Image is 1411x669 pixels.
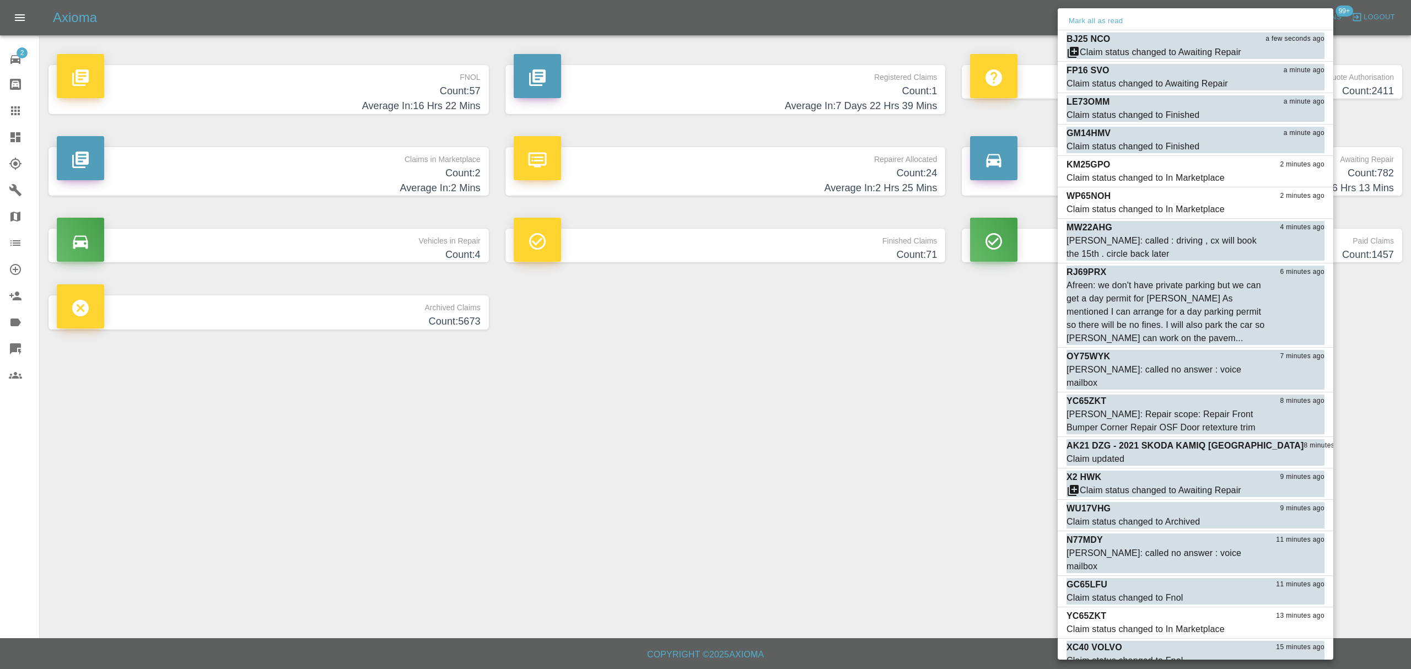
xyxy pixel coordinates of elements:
[1080,484,1241,497] div: Claim status changed to Awaiting Repair
[1067,591,1183,605] div: Claim status changed to Fnol
[1067,33,1110,46] p: BJ25 NCO
[1067,395,1106,408] p: YC65ZKT
[1067,234,1269,261] div: [PERSON_NAME]: called : driving , cx will book the 15th . circle back later
[1067,439,1304,452] p: AK21 DZG - 2021 SKODA KAMIQ [GEOGRAPHIC_DATA]
[1067,171,1225,185] div: Claim status changed to In Marketplace
[1067,95,1110,109] p: LE73OMM
[1280,267,1324,278] span: 6 minutes ago
[1067,578,1107,591] p: GC65LFU
[1067,350,1110,363] p: OY75WYK
[1280,222,1324,233] span: 4 minutes ago
[1067,203,1225,216] div: Claim status changed to In Marketplace
[1067,471,1101,484] p: X2 HWK
[1276,642,1324,653] span: 15 minutes ago
[1067,158,1110,171] p: KM25GPO
[1067,502,1111,515] p: WU17VHG
[1276,579,1324,590] span: 11 minutes ago
[1280,351,1324,362] span: 7 minutes ago
[1280,159,1324,170] span: 2 minutes ago
[1067,77,1228,90] div: Claim status changed to Awaiting Repair
[1067,140,1199,153] div: Claim status changed to Finished
[1067,623,1225,636] div: Claim status changed to In Marketplace
[1276,535,1324,546] span: 11 minutes ago
[1284,96,1324,107] span: a minute ago
[1067,221,1112,234] p: MW22AHG
[1067,109,1199,122] div: Claim status changed to Finished
[1067,654,1183,667] div: Claim status changed to Fnol
[1067,190,1111,203] p: WP65NOH
[1284,65,1324,76] span: a minute ago
[1067,15,1125,28] button: Mark all as read
[1067,452,1124,466] div: Claim updated
[1080,46,1241,59] div: Claim status changed to Awaiting Repair
[1284,128,1324,139] span: a minute ago
[1067,408,1269,434] div: [PERSON_NAME]: Repair scope: Repair Front Bumper Corner Repair OSF Door retexture trim
[1067,515,1200,528] div: Claim status changed to Archived
[1265,34,1324,45] span: a few seconds ago
[1067,609,1106,623] p: YC65ZKT
[1280,503,1324,514] span: 9 minutes ago
[1067,127,1111,140] p: GM14HMV
[1304,440,1349,451] span: 8 minutes ago
[1067,533,1103,547] p: N77MDY
[1280,191,1324,202] span: 2 minutes ago
[1276,611,1324,622] span: 13 minutes ago
[1067,641,1122,654] p: XC40 VOLVO
[1067,266,1106,279] p: RJ69PRX
[1067,64,1110,77] p: FP16 SVO
[1280,396,1324,407] span: 8 minutes ago
[1067,547,1269,573] div: [PERSON_NAME]: called no answer : voice mailbox
[1280,472,1324,483] span: 9 minutes ago
[1067,363,1269,390] div: [PERSON_NAME]: called no answer : voice mailbox
[1067,279,1269,345] div: Afreen: we don't have private parking but we can get a day permit for [PERSON_NAME] As mentioned ...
